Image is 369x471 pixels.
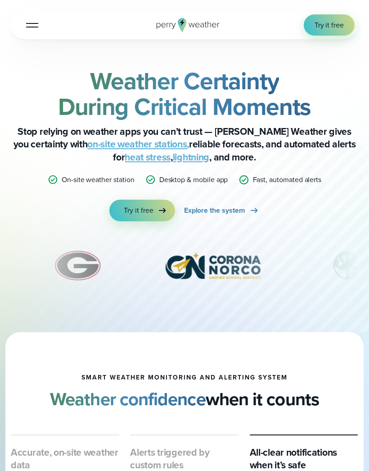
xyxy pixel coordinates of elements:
h2: when it counts [50,389,319,410]
img: Corona-Norco-Unified-School-District.svg [149,243,277,288]
div: 6 of 12 [50,243,106,288]
a: lightning [173,150,209,165]
div: slideshow [11,243,358,293]
a: heat stress [125,150,171,165]
strong: Weather Certainty During Critical Moments [58,63,311,124]
span: Try it free [124,205,153,215]
strong: Weather confidence [50,386,206,412]
a: Try it free [304,14,355,36]
div: 7 of 12 [149,243,277,288]
p: Stop relying on weather apps you can’t trust — [PERSON_NAME] Weather gives you certainty with rel... [11,125,358,164]
span: Try it free [315,20,344,30]
p: On-site weather station [62,174,135,185]
a: Explore the system [184,200,260,221]
p: Fast, automated alerts [253,174,322,185]
a: Try it free [109,200,175,221]
span: Explore the system [184,205,245,215]
p: Desktop & mobile app [159,174,228,185]
a: on-site weather stations, [87,137,189,151]
h1: smart weather monitoring and alerting system [81,374,288,381]
img: University-of-Georgia.svg [50,243,106,288]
